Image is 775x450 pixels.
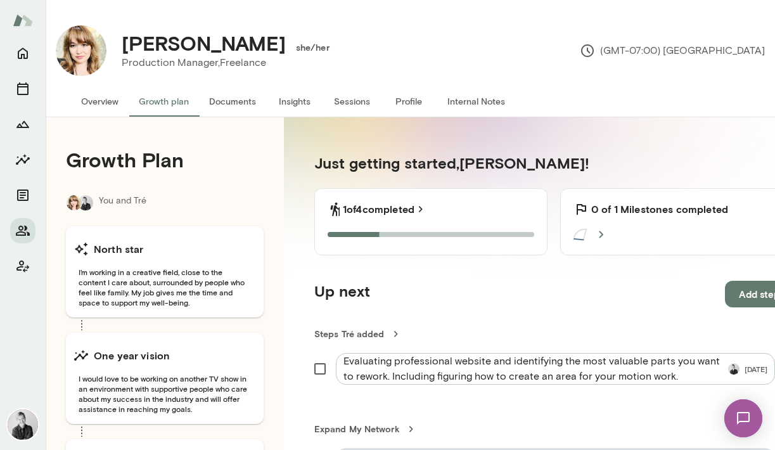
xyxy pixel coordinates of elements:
[10,76,35,101] button: Sessions
[66,226,264,318] button: North starI’m working in a creative field, close to the content I care about, surrounded by peopl...
[323,86,380,117] button: Sessions
[74,267,256,307] span: I’m working in a creative field, close to the content I care about, surrounded by people who feel...
[74,373,256,414] span: I would love to be working on another TV show in an environment with supportive people who care a...
[56,25,106,76] img: Ellie Stills
[343,354,723,384] span: Evaluating professional website and identifying the most valuable parts you want to rework. Inclu...
[728,363,740,375] img: Tré Wright
[67,195,82,210] img: Ellie Stills
[78,195,93,210] img: Tré Wright
[66,333,264,424] button: One year visionI would love to be working on another TV show in an environment with supportive pe...
[129,86,199,117] button: Growth plan
[10,147,35,172] button: Insights
[380,86,437,117] button: Profile
[122,31,286,55] h4: [PERSON_NAME]
[10,112,35,137] button: Growth Plan
[66,148,264,172] h4: Growth Plan
[99,195,146,211] p: You and Tré
[296,41,330,54] h6: she/her
[199,86,266,117] button: Documents
[10,183,35,208] button: Documents
[8,409,38,440] img: Tré Wright
[94,241,144,257] h6: North star
[94,348,170,363] h6: One year vision
[343,202,427,217] a: 1of4completed
[591,202,728,217] h6: 0 of 1 Milestones completed
[10,254,35,279] button: Client app
[13,8,33,32] img: Mento
[10,218,35,243] button: Members
[580,43,765,58] p: (GMT-07:00) [GEOGRAPHIC_DATA]
[122,55,319,70] p: Production Manager, Freelance
[266,86,323,117] button: Insights
[437,86,515,117] button: Internal Notes
[10,41,35,66] button: Home
[314,281,370,307] h5: Up next
[745,364,767,374] span: [DATE]
[71,86,129,117] button: Overview
[336,353,775,385] div: Evaluating professional website and identifying the most valuable parts you want to rework. Inclu...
